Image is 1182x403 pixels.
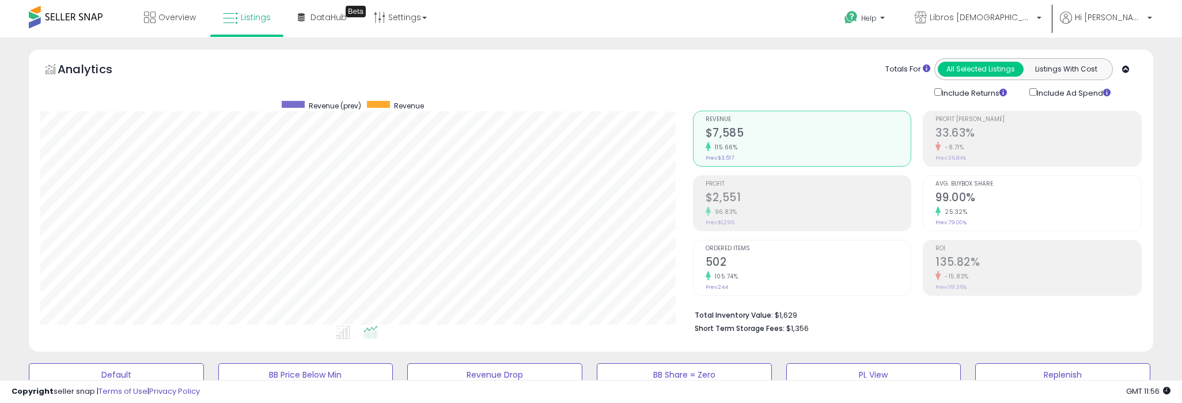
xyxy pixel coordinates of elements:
span: Profit [PERSON_NAME] [935,116,1141,123]
span: ROI [935,246,1141,252]
div: Tooltip anchor [346,6,366,17]
h2: 33.63% [935,126,1141,142]
h2: $7,585 [706,126,911,142]
button: BB Price Below Min [218,363,393,386]
small: 25.32% [941,208,967,216]
div: Include Returns [926,86,1021,99]
span: Ordered Items [706,246,911,252]
small: Prev: 244 [706,284,728,291]
h2: $2,551 [706,191,911,206]
span: Libros [DEMOGRAPHIC_DATA] [930,12,1033,23]
h2: 99.00% [935,191,1141,206]
li: $1,629 [695,307,1133,321]
i: Get Help [844,10,858,25]
span: Revenue [394,101,424,111]
button: Replenish [975,363,1150,386]
button: BB Share = Zero [597,363,772,386]
h2: 135.82% [935,255,1141,271]
small: Prev: $3,517 [706,155,734,161]
button: Revenue Drop [407,363,582,386]
span: Overview [158,12,196,23]
small: Prev: $1,296 [706,219,734,226]
small: 96.83% [711,208,737,216]
strong: Copyright [12,386,54,397]
h5: Analytics [58,61,135,80]
b: Short Term Storage Fees: [695,323,785,333]
span: Profit [706,181,911,187]
h2: 502 [706,255,911,271]
span: Help [861,13,877,23]
small: 105.74% [711,272,738,281]
span: 2025-09-11 11:56 GMT [1126,386,1170,397]
span: DataHub [310,12,347,23]
span: Revenue (prev) [309,101,361,111]
div: seller snap | | [12,386,200,397]
b: Total Inventory Value: [695,310,773,320]
a: Privacy Policy [149,386,200,397]
span: $1,356 [786,323,809,334]
small: 115.66% [711,143,738,152]
div: Totals For [885,64,930,75]
span: Hi [PERSON_NAME] [1075,12,1144,23]
small: Prev: 79.00% [935,219,967,226]
div: Include Ad Spend [1021,86,1129,99]
small: Prev: 36.84% [935,155,966,161]
a: Hi [PERSON_NAME] [1060,12,1152,37]
span: Listings [241,12,271,23]
span: Avg. Buybox Share [935,181,1141,187]
small: -8.71% [941,143,964,152]
button: Default [29,363,204,386]
a: Help [835,2,896,37]
button: Listings With Cost [1023,62,1109,77]
a: Terms of Use [99,386,147,397]
small: -15.83% [941,272,969,281]
button: All Selected Listings [938,62,1024,77]
span: Revenue [706,116,911,123]
button: PL View [786,363,961,386]
small: Prev: 161.36% [935,284,967,291]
